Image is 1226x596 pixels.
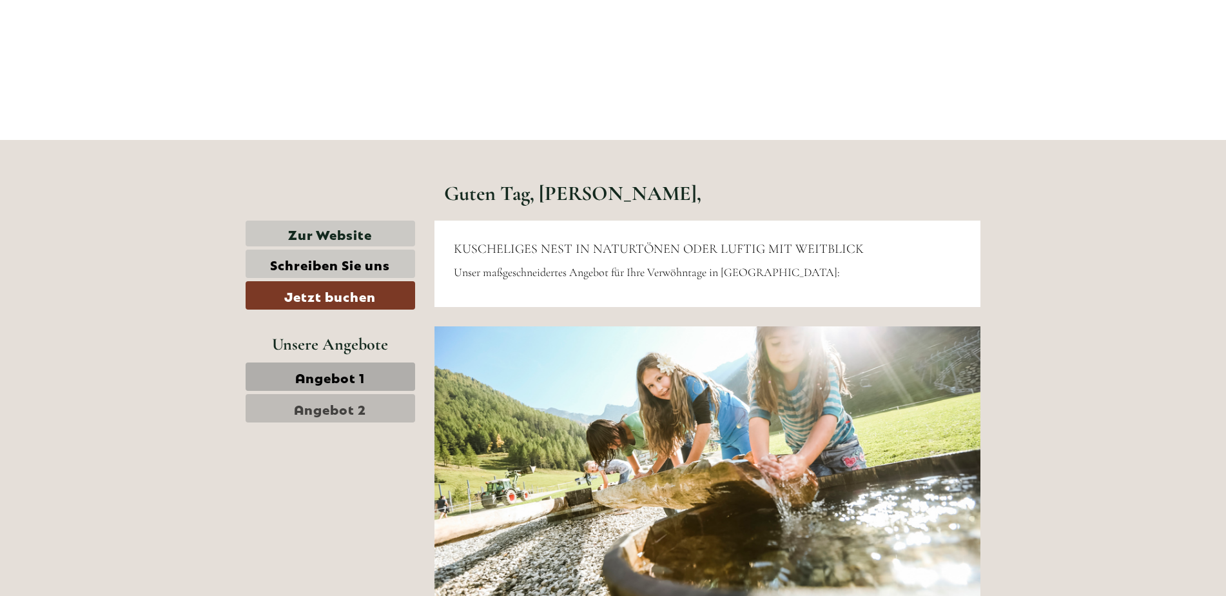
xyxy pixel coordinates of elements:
[246,250,415,278] a: Schreiben Sie uns
[212,10,296,32] div: Donnerstag
[19,63,183,72] small: 18:04
[246,332,415,356] div: Unsere Angebote
[295,368,365,386] span: Angebot 1
[246,221,415,247] a: Zur Website
[444,182,701,204] h1: Guten Tag, [PERSON_NAME],
[454,265,840,279] span: Unser maßgeschneidertes Angebot für Ihre Verwöhntage in [GEOGRAPHIC_DATA]:
[294,399,366,417] span: Angebot 2
[19,37,183,48] div: [GEOGRAPHIC_DATA]
[418,334,508,363] button: Senden
[10,35,190,74] div: Guten Tag, wie können wir Ihnen helfen?
[246,281,415,310] a: Jetzt buchen
[454,241,864,257] span: KUSCHELIGES NEST IN NATURTÖNEN ODER LUFTIG MIT WEITBLICK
